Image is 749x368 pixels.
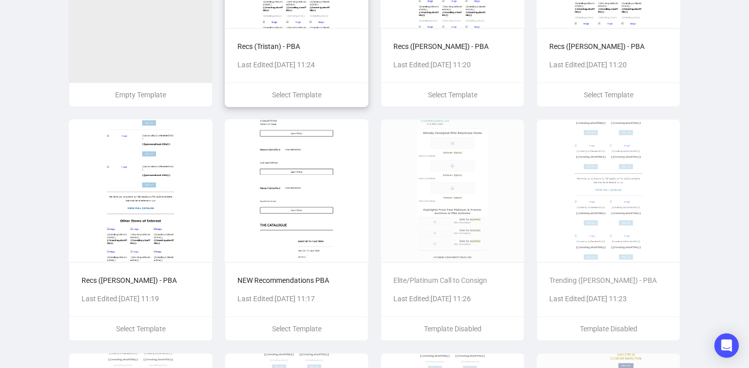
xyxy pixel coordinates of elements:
p: Last Edited: [DATE] 11:24 [237,59,356,70]
div: Open Intercom Messenger [714,333,739,358]
span: Template Disabled [580,325,637,333]
span: Template Disabled [424,325,481,333]
p: Last Edited: [DATE] 11:20 [549,59,667,70]
p: Trending ([PERSON_NAME]) - PBA [549,275,667,286]
p: Recs ([PERSON_NAME]) - PBA [82,275,200,286]
p: Last Edited: [DATE] 11:20 [393,59,512,70]
p: Elite/Platinum Call to Consign [393,275,512,286]
img: 5ff49677ee0d339927ba4f4e [537,119,680,262]
p: Recs ([PERSON_NAME]) - PBA [549,41,667,52]
p: Recs (Tristan) - PBA [237,41,356,52]
span: Select Template [584,91,633,99]
img: 6005bee1b5b89b41546421e2 [69,119,212,262]
p: Last Edited: [DATE] 11:17 [237,293,356,304]
span: Empty Template [115,91,166,99]
img: 60d9771ae7dc7b313de5f97f [381,119,524,262]
p: Recs ([PERSON_NAME]) - PBA [393,41,512,52]
span: Select Template [272,91,322,99]
img: 65baa14d2f36e38c601019ed [225,119,368,262]
span: Select Template [428,91,477,99]
p: Last Edited: [DATE] 11:23 [549,293,667,304]
span: Select Template [116,325,166,333]
p: Last Edited: [DATE] 11:26 [393,293,512,304]
span: Select Template [272,325,322,333]
p: NEW Recommendations PBA [237,275,356,286]
p: Last Edited: [DATE] 11:19 [82,293,200,304]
